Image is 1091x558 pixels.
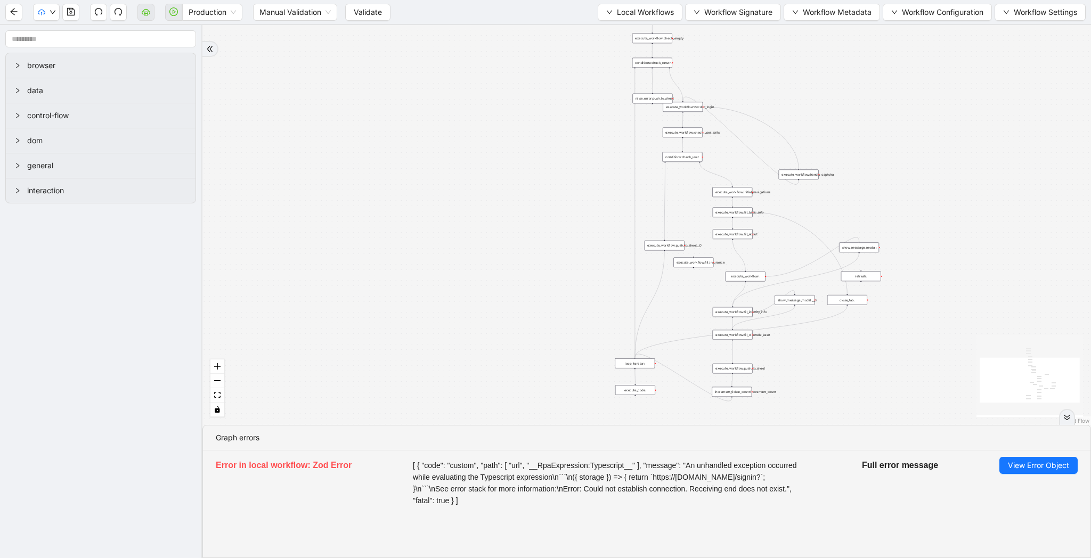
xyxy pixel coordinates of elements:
button: arrow-left [5,4,22,21]
g: Edge from execute_workflow:fill_about to execute_workflow: [732,240,745,270]
g: Edge from execute_workflow:handle_captcha to execute_workflow:zocdoc_login [683,97,799,184]
span: save [67,7,75,16]
div: execute_workflow:fill_identity_info [713,307,753,317]
button: downWorkflow Configuration [883,4,992,21]
span: double-right [206,45,214,53]
div: execute_workflow:zocdoc_login [663,102,703,112]
div: refresh: [841,272,881,282]
g: Edge from execute_workflow:fill_identity_info to show_message_modal:__0 [754,291,795,312]
span: right [14,112,21,119]
span: control-flow [27,110,187,121]
div: loop_iterator: [615,358,655,368]
span: interaction [27,185,187,196]
div: execute_workflow:fill_basic_info [713,208,753,218]
span: redo [114,7,123,16]
span: down [891,9,898,15]
span: right [14,187,21,194]
span: dom [27,135,187,146]
span: View Error Object [1008,459,1069,471]
span: double-right [1063,414,1071,421]
div: execute_workflow:push_to_sheet__0 [645,241,685,251]
div: show_message_modal: [839,242,879,252]
span: down [792,9,799,15]
button: cloud-uploaddown [33,4,60,21]
span: general [27,160,187,171]
button: Validate [345,4,390,21]
g: Edge from execute_workflow: to show_message_modal: [767,237,859,276]
span: Workflow Configuration [902,6,983,18]
span: right [14,87,21,94]
button: zoom in [210,359,224,374]
div: general [6,153,196,178]
button: fit view [210,388,224,403]
div: data [6,78,196,103]
g: Edge from increment_ticket_count:increment_count to loop_iterator: [635,354,732,401]
div: execute_workflow:push_to_sheet [713,364,753,374]
span: cloud-server [142,7,150,16]
div: show_message_modal:__0 [775,295,815,305]
div: close_tab: [827,295,867,305]
span: right [14,62,21,69]
span: Manual Validation [259,4,331,20]
div: raise_error:push_to_sheet [632,94,672,104]
span: plus-circle [632,399,639,406]
h5: Full error message [862,459,938,472]
span: right [14,162,21,169]
div: interaction [6,178,196,203]
div: dom [6,128,196,153]
span: browser [27,60,187,71]
div: conditions:check_user [662,152,702,162]
div: increment_ticket_count:increment_count [712,387,752,397]
div: execute_workflow: [726,272,766,282]
g: Edge from conditions:check_user to execute_workflow:push_to_sheet__0 [664,163,665,240]
g: Edge from conditions:check_return to raise_error:push_to_sheet [652,69,653,93]
span: plus-circle [649,108,656,114]
div: execute_workflow:fill_about [713,229,753,240]
div: execute_workflow:initial_navigations [712,187,752,198]
button: downLocal Workflows [598,4,682,21]
div: execute_workflow:fill_clientele_seen [713,330,753,340]
h5: Error in local workflow: Zod Error [216,459,352,472]
div: execute_code:plus-circle [615,385,655,395]
button: undo [90,4,107,21]
span: Local Workflows [617,6,674,18]
div: execute_workflow:check_empty [632,34,672,44]
div: refresh:plus-circle [841,272,881,282]
span: data [27,85,187,96]
span: down [50,9,56,15]
span: plus-circle [690,271,697,278]
span: down [694,9,700,15]
button: downWorkflow Settings [995,4,1086,21]
button: View Error Object [999,457,1078,474]
div: execute_workflow:handle_captcha [779,169,819,179]
span: Production [189,4,236,20]
span: down [1003,9,1009,15]
div: Graph errors [216,432,1078,444]
button: cloud-server [137,4,154,21]
g: Edge from show_message_modal:__0 to execute_workflow:fill_clientele_seen [732,306,795,329]
div: execute_workflow:fill_insuranceplus-circle [673,257,713,267]
a: React Flow attribution [1062,417,1089,424]
button: toggle interactivity [210,403,224,417]
div: execute_workflow:fill_insurance [673,257,713,267]
span: plus-circle [858,285,865,292]
span: cloud-upload [38,9,45,16]
span: Workflow Settings [1014,6,1077,18]
span: undo [94,7,103,16]
button: save [62,4,79,21]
